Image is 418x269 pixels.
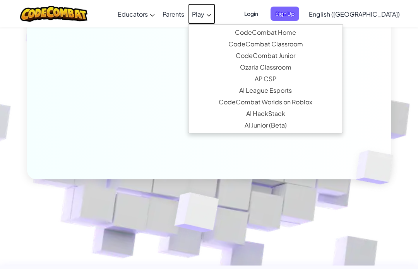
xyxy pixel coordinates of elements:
a: AI HackStackThe first generative AI companion tool specifically crafted for those new to AI with ... [188,108,343,119]
a: Parents [159,3,188,24]
img: CodeCombat logo [20,6,88,22]
a: CodeCombat HomeWith access to all 530 levels and exclusive features like pets, premium only items... [188,27,343,38]
span: Play [192,10,204,18]
a: CodeCombat JuniorOur flagship K-5 curriculum features a progression of learning levels that teach... [188,50,343,61]
button: Login [240,7,263,21]
img: Overlap cubes [147,169,245,259]
a: Play [188,3,215,24]
a: AI Junior (Beta)Introduces multimodal generative AI in a simple and intuitive platform designed s... [188,119,343,131]
a: CodeCombat Worlds on RobloxThis MMORPG teaches Lua coding and provides a real-world platform to c... [188,96,343,108]
a: AI League EsportsAn epic competitive coding esports platform that encourages creative programming... [188,85,343,96]
button: Sign Up [271,7,299,21]
a: CodeCombat Classroom [188,38,343,50]
a: AP CSPEndorsed by the College Board, our AP CSP curriculum provides game-based and turnkey tools ... [188,73,343,85]
a: Educators [114,3,159,24]
span: Educators [118,10,148,18]
a: English ([GEOGRAPHIC_DATA]) [305,3,404,24]
a: Ozaria ClassroomAn enchanting narrative coding adventure that establishes the fundamentals of com... [188,61,343,73]
span: English ([GEOGRAPHIC_DATA]) [309,10,400,18]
